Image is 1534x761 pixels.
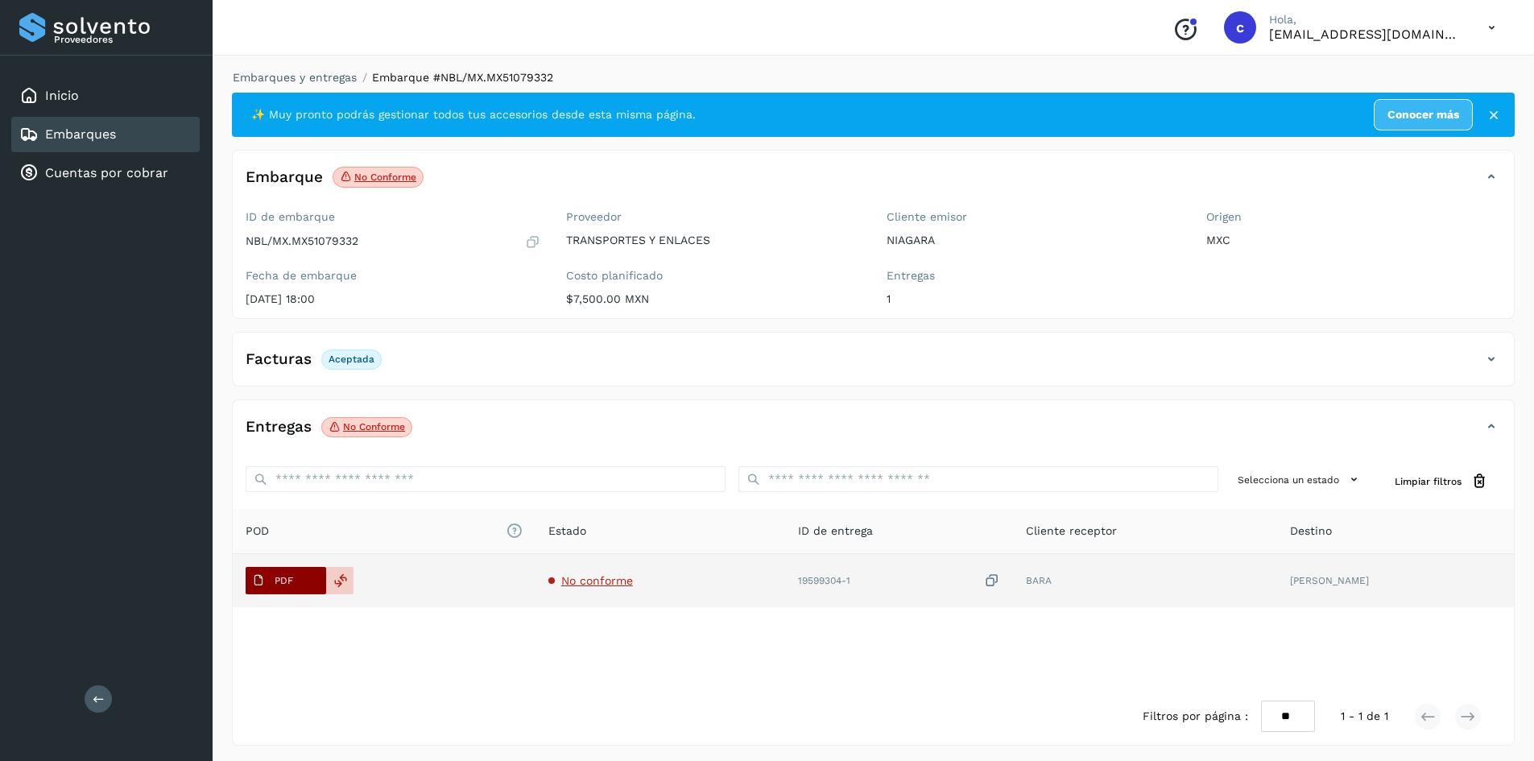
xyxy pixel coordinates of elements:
p: [DATE] 18:00 [246,292,540,306]
p: $7,500.00 MXN [566,292,861,306]
div: EmbarqueNo conforme [233,163,1514,204]
label: ID de embarque [246,210,540,224]
div: FacturasAceptada [233,345,1514,386]
a: Embarques y entregas [233,71,357,84]
p: TRANSPORTES Y ENLACES [566,234,861,247]
button: PDF [246,567,326,594]
label: Entregas [887,269,1181,283]
div: Cuentas por cobrar [11,155,200,191]
div: 19599304-1 [798,573,1000,589]
span: Estado [548,523,586,540]
span: Limpiar filtros [1395,474,1462,489]
div: EntregasNo conforme [233,413,1514,453]
span: Embarque #NBL/MX.MX51079332 [372,71,553,84]
button: Selecciona un estado [1231,466,1369,493]
div: Inicio [11,78,200,114]
p: Aceptada [329,354,374,365]
p: 1 [887,292,1181,306]
p: No conforme [354,172,416,183]
p: Proveedores [54,34,193,45]
p: NBL/MX.MX51079332 [246,234,358,248]
label: Fecha de embarque [246,269,540,283]
span: ✨ Muy pronto podrás gestionar todos tus accesorios desde esta misma página. [251,106,696,123]
a: Embarques [45,126,116,142]
label: Proveedor [566,210,861,224]
p: NIAGARA [887,234,1181,247]
p: Hola, [1269,13,1462,27]
td: BARA [1013,554,1277,607]
label: Cliente emisor [887,210,1181,224]
p: PDF [275,575,293,586]
p: cuentas3@enlacesmet.com.mx [1269,27,1462,42]
span: Filtros por página : [1143,708,1248,725]
a: Conocer más [1374,99,1473,130]
span: POD [246,523,523,540]
span: Cliente receptor [1026,523,1117,540]
div: Reemplazar POD [326,567,354,594]
button: Limpiar filtros [1382,466,1501,496]
h4: Embarque [246,168,323,187]
p: MXC [1206,234,1501,247]
a: Cuentas por cobrar [45,165,168,180]
a: Inicio [45,88,79,103]
span: 1 - 1 de 1 [1341,708,1388,725]
h4: Facturas [246,350,312,369]
span: Destino [1290,523,1332,540]
div: Embarques [11,117,200,152]
td: [PERSON_NAME] [1277,554,1514,607]
span: ID de entrega [798,523,873,540]
p: No conforme [343,421,405,432]
h4: Entregas [246,418,312,436]
span: No conforme [561,574,633,587]
label: Costo planificado [566,269,861,283]
nav: breadcrumb [232,69,1515,86]
label: Origen [1206,210,1501,224]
